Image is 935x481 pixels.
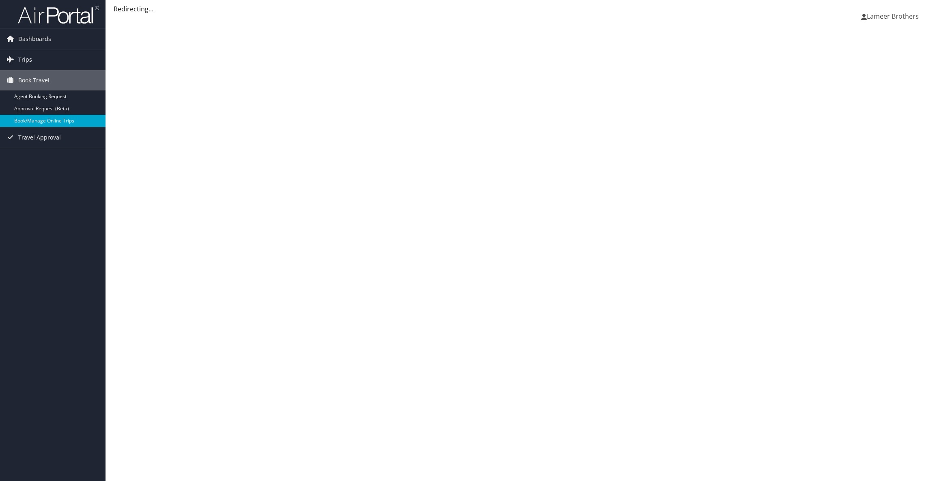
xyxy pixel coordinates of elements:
[114,4,927,14] div: Redirecting...
[18,5,99,24] img: airportal-logo.png
[18,70,50,90] span: Book Travel
[18,127,61,148] span: Travel Approval
[867,12,919,21] span: Lameer Brothers
[861,4,927,28] a: Lameer Brothers
[18,29,51,49] span: Dashboards
[18,49,32,70] span: Trips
